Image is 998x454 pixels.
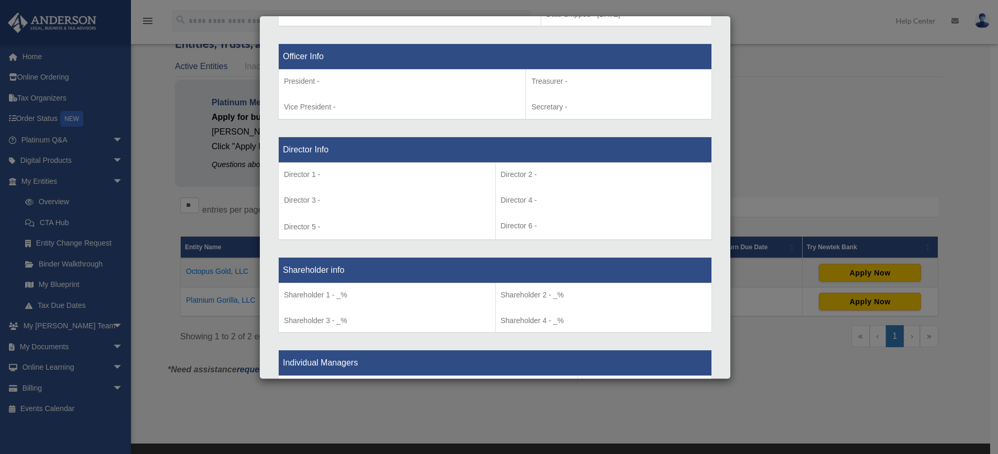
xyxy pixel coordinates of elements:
[531,101,706,114] p: Secretary -
[284,194,490,207] p: Director 3 -
[501,168,707,181] p: Director 2 -
[501,194,707,207] p: Director 4 -
[284,314,490,327] p: Shareholder 3 - _%
[279,44,712,70] th: Officer Info
[531,75,706,88] p: Treasurer -
[279,162,496,240] td: Director 5 -
[279,257,712,283] th: Shareholder info
[279,350,712,376] th: Individual Managers
[284,75,520,88] p: President -
[501,219,707,232] p: Director 6 -
[501,289,707,302] p: Shareholder 2 - _%
[284,101,520,114] p: Vice President -
[279,137,712,162] th: Director Info
[501,314,707,327] p: Shareholder 4 - _%
[284,168,490,181] p: Director 1 -
[284,289,490,302] p: Shareholder 1 - _%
